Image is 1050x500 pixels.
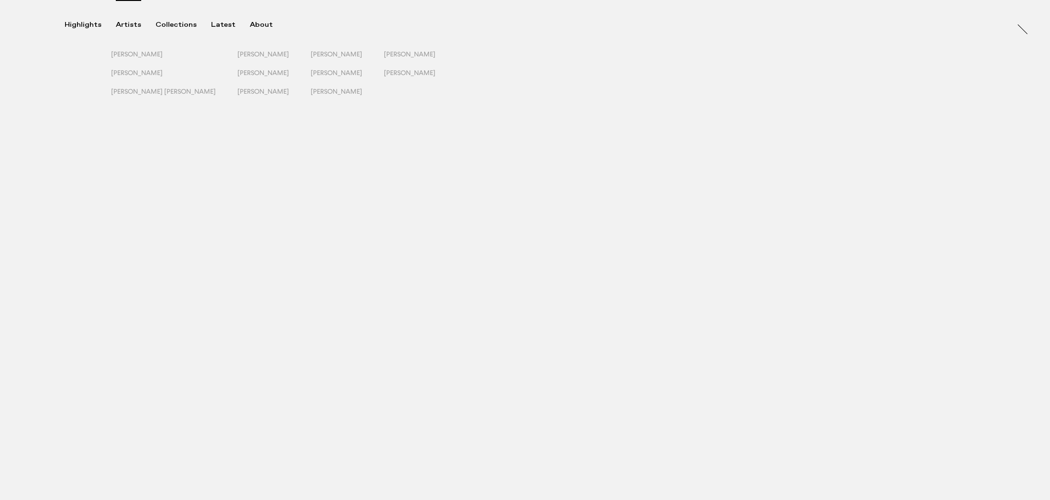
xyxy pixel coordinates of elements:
div: Artists [116,21,141,29]
button: [PERSON_NAME] [311,50,384,69]
span: [PERSON_NAME] [237,69,289,76]
button: [PERSON_NAME] [111,69,237,87]
button: [PERSON_NAME] [311,69,384,87]
button: [PERSON_NAME] [237,50,311,69]
div: Highlights [65,21,101,29]
span: [PERSON_NAME] [237,87,289,95]
button: [PERSON_NAME] [PERSON_NAME] [111,87,237,106]
button: Artists [116,21,156,29]
button: [PERSON_NAME] [384,69,457,87]
span: [PERSON_NAME] [111,50,163,58]
span: [PERSON_NAME] [311,69,362,76]
span: [PERSON_NAME] [311,87,362,95]
div: Latest [211,21,235,29]
span: [PERSON_NAME] [237,50,289,58]
button: [PERSON_NAME] [384,50,457,69]
div: About [250,21,273,29]
span: [PERSON_NAME] [384,69,436,76]
span: [PERSON_NAME] [PERSON_NAME] [111,87,216,95]
button: [PERSON_NAME] [111,50,237,69]
span: [PERSON_NAME] [311,50,362,58]
button: About [250,21,287,29]
button: Collections [156,21,211,29]
span: [PERSON_NAME] [384,50,436,58]
button: [PERSON_NAME] [237,69,311,87]
button: [PERSON_NAME] [237,87,311,106]
span: [PERSON_NAME] [111,69,163,76]
button: [PERSON_NAME] [311,87,384,106]
button: Latest [211,21,250,29]
div: Collections [156,21,197,29]
button: Highlights [65,21,116,29]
